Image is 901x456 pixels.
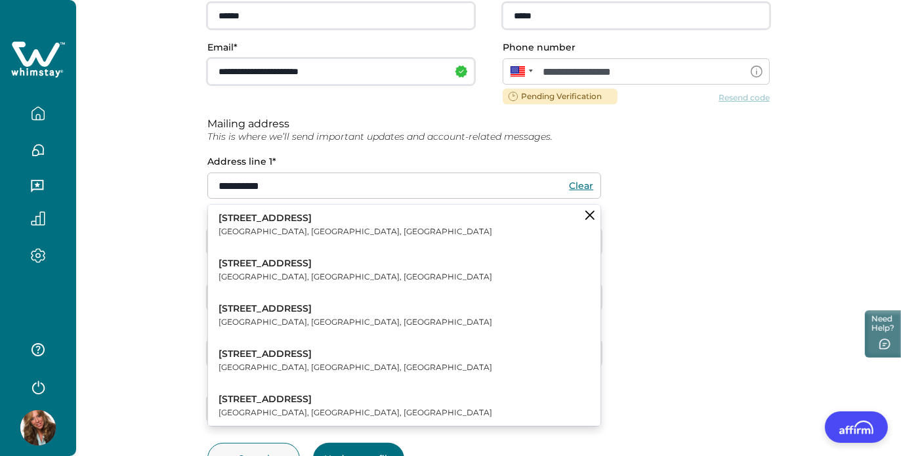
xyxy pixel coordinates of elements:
span: Pending Verification [503,89,618,104]
p: [STREET_ADDRESS] [219,257,492,270]
p: [STREET_ADDRESS] [219,302,492,316]
p: [STREET_ADDRESS] [219,393,492,406]
button: [STREET_ADDRESS][GEOGRAPHIC_DATA], [GEOGRAPHIC_DATA], [GEOGRAPHIC_DATA] [208,295,600,335]
button: [STREET_ADDRESS][GEOGRAPHIC_DATA], [GEOGRAPHIC_DATA], [GEOGRAPHIC_DATA] [208,205,600,245]
button: [STREET_ADDRESS][GEOGRAPHIC_DATA], [GEOGRAPHIC_DATA], [GEOGRAPHIC_DATA] [208,341,600,381]
p: Address line 1* [207,156,601,167]
button: Clear [568,180,595,192]
p: Phone number [503,42,762,53]
div: United States: + 1 [503,58,537,85]
p: [GEOGRAPHIC_DATA], [GEOGRAPHIC_DATA], [GEOGRAPHIC_DATA] [219,406,492,419]
button: Resend code [719,92,770,102]
button: [STREET_ADDRESS][GEOGRAPHIC_DATA], [GEOGRAPHIC_DATA], [GEOGRAPHIC_DATA] [208,386,600,426]
p: [GEOGRAPHIC_DATA], [GEOGRAPHIC_DATA], [GEOGRAPHIC_DATA] [219,270,492,283]
p: [STREET_ADDRESS] [219,348,492,361]
p: This is where we’ll send important updates and account-related messages. [207,131,770,144]
p: [GEOGRAPHIC_DATA], [GEOGRAPHIC_DATA], [GEOGRAPHIC_DATA] [219,316,492,329]
p: [GEOGRAPHIC_DATA], [GEOGRAPHIC_DATA], [GEOGRAPHIC_DATA] [219,225,492,238]
p: Email* [207,42,467,53]
p: [STREET_ADDRESS] [219,212,492,225]
p: Mailing address [207,117,770,131]
p: [GEOGRAPHIC_DATA], [GEOGRAPHIC_DATA], [GEOGRAPHIC_DATA] [219,361,492,374]
button: [STREET_ADDRESS][GEOGRAPHIC_DATA], [GEOGRAPHIC_DATA], [GEOGRAPHIC_DATA] [208,250,600,290]
img: Whimstay Host [20,410,56,446]
button: Clear suggestions [579,205,600,226]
